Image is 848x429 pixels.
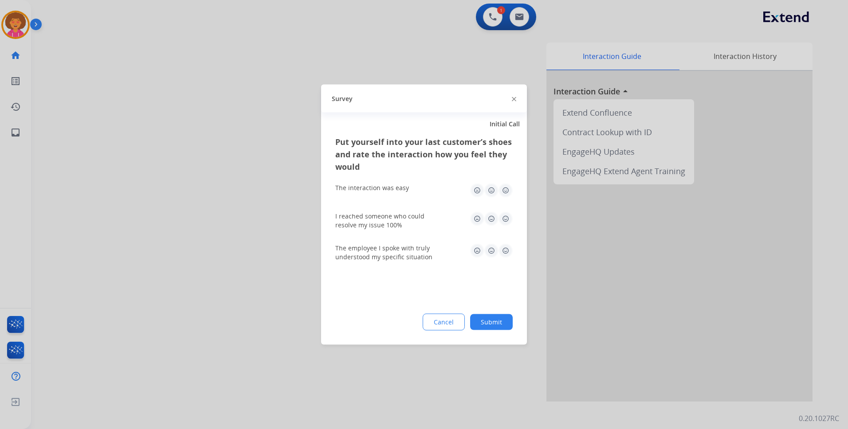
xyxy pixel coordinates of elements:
[490,120,520,129] span: Initial Call
[470,314,513,330] button: Submit
[332,94,353,103] span: Survey
[335,212,442,230] div: I reached someone who could resolve my issue 100%
[423,314,465,331] button: Cancel
[512,97,516,101] img: close-button
[799,413,839,424] p: 0.20.1027RC
[335,183,409,192] div: The interaction was easy
[335,244,442,261] div: The employee I spoke with truly understood my specific situation
[335,136,513,173] h3: Put yourself into your last customer’s shoes and rate the interaction how you feel they would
